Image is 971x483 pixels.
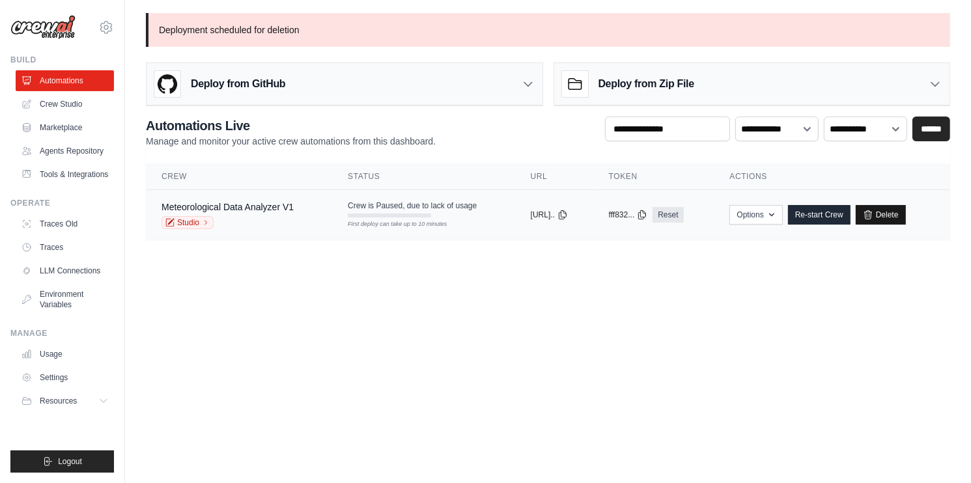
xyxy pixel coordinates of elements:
th: URL [515,163,593,190]
span: Crew is Paused, due to lack of usage [348,200,477,211]
img: Logo [10,15,76,40]
button: Logout [10,450,114,473]
span: Resources [40,396,77,406]
div: Manage [10,328,114,338]
p: Deployment scheduled for deletion [146,13,950,47]
a: Environment Variables [16,284,114,315]
th: Status [332,163,515,190]
h3: Deploy from Zip File [598,76,694,92]
button: fff832... [609,210,648,220]
iframe: Chat Widget [906,421,971,483]
a: Traces Old [16,214,114,234]
a: Re-start Crew [788,205,851,225]
img: GitHub Logo [154,71,180,97]
a: LLM Connections [16,260,114,281]
a: Settings [16,367,114,388]
span: Logout [58,456,82,467]
a: Reset [653,207,683,223]
a: Traces [16,237,114,258]
p: Manage and monitor your active crew automations from this dashboard. [146,135,436,148]
th: Actions [714,163,950,190]
div: Operate [10,198,114,208]
a: Agents Repository [16,141,114,161]
a: Tools & Integrations [16,164,114,185]
a: Marketplace [16,117,114,138]
a: Usage [16,344,114,365]
a: Studio [162,216,214,229]
a: Delete [856,205,906,225]
a: Meteorological Data Analyzer V1 [162,202,294,212]
a: Automations [16,70,114,91]
th: Token [593,163,714,190]
h2: Automations Live [146,117,436,135]
div: First deploy can take up to 10 minutes [348,220,431,229]
button: Options [729,205,782,225]
div: Widget de chat [906,421,971,483]
a: Crew Studio [16,94,114,115]
div: Build [10,55,114,65]
h3: Deploy from GitHub [191,76,285,92]
button: Resources [16,391,114,411]
th: Crew [146,163,332,190]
